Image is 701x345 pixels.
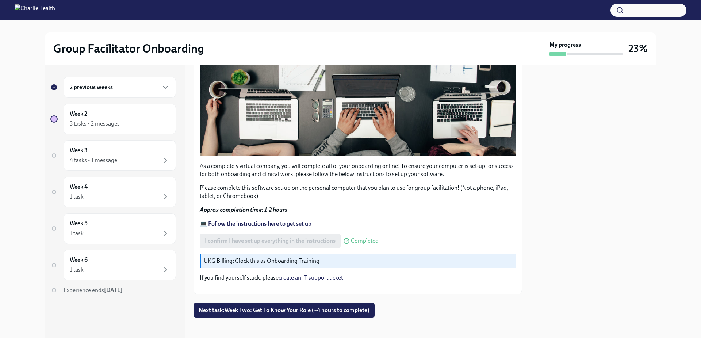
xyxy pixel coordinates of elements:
p: UKG Billing: Clock this as Onboarding Training [204,257,513,265]
div: 4 tasks • 1 message [70,156,117,164]
p: As a completely virtual company, you will complete all of your onboarding online! To ensure your ... [200,162,516,178]
h6: Week 4 [70,183,88,191]
span: Completed [351,238,379,244]
p: Please complete this software set-up on the personal computer that you plan to use for group faci... [200,184,516,200]
h6: 2 previous weeks [70,83,113,91]
img: CharlieHealth [15,4,55,16]
a: Week 23 tasks • 2 messages [50,104,176,134]
a: Week 41 task [50,177,176,207]
a: Week 61 task [50,250,176,280]
div: 1 task [70,229,84,237]
div: 3 tasks • 2 messages [70,120,120,128]
a: Week 51 task [50,213,176,244]
div: 1 task [70,266,84,274]
a: create an IT support ticket [279,274,343,281]
h6: Week 5 [70,219,88,227]
h3: 23% [628,42,648,55]
span: Experience ends [64,287,123,294]
a: 💻 Follow the instructions here to get set up [200,220,311,227]
h6: Week 6 [70,256,88,264]
div: 1 task [70,193,84,201]
p: If you find yourself stuck, please [200,274,516,282]
h2: Group Facilitator Onboarding [53,41,204,56]
a: Week 34 tasks • 1 message [50,140,176,171]
strong: Approx completion time: 1-2 hours [200,206,287,213]
strong: [DATE] [104,287,123,294]
div: 2 previous weeks [64,77,176,98]
h6: Week 3 [70,146,88,154]
h6: Week 2 [70,110,87,118]
button: Next task:Week Two: Get To Know Your Role (~4 hours to complete) [194,303,375,318]
strong: My progress [549,41,581,49]
span: Next task : Week Two: Get To Know Your Role (~4 hours to complete) [199,307,369,314]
